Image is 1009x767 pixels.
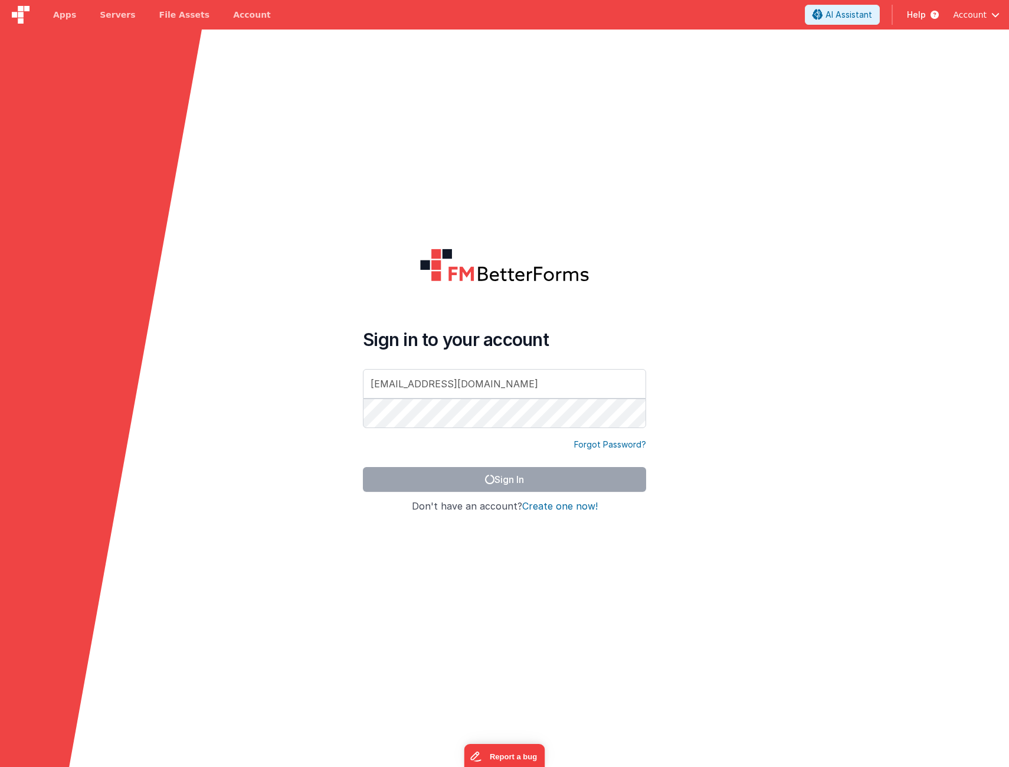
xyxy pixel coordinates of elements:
span: AI Assistant [825,9,872,21]
span: Help [907,9,926,21]
button: Account [953,9,1000,21]
button: AI Assistant [805,5,880,25]
a: Forgot Password? [574,439,646,451]
span: File Assets [159,9,210,21]
span: Account [953,9,987,21]
button: Create one now! [522,501,598,512]
span: Apps [53,9,76,21]
input: Email Address [363,369,646,399]
span: Servers [100,9,135,21]
button: Sign In [363,467,646,492]
h4: Sign in to your account [363,329,646,350]
h4: Don't have an account? [363,501,646,512]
